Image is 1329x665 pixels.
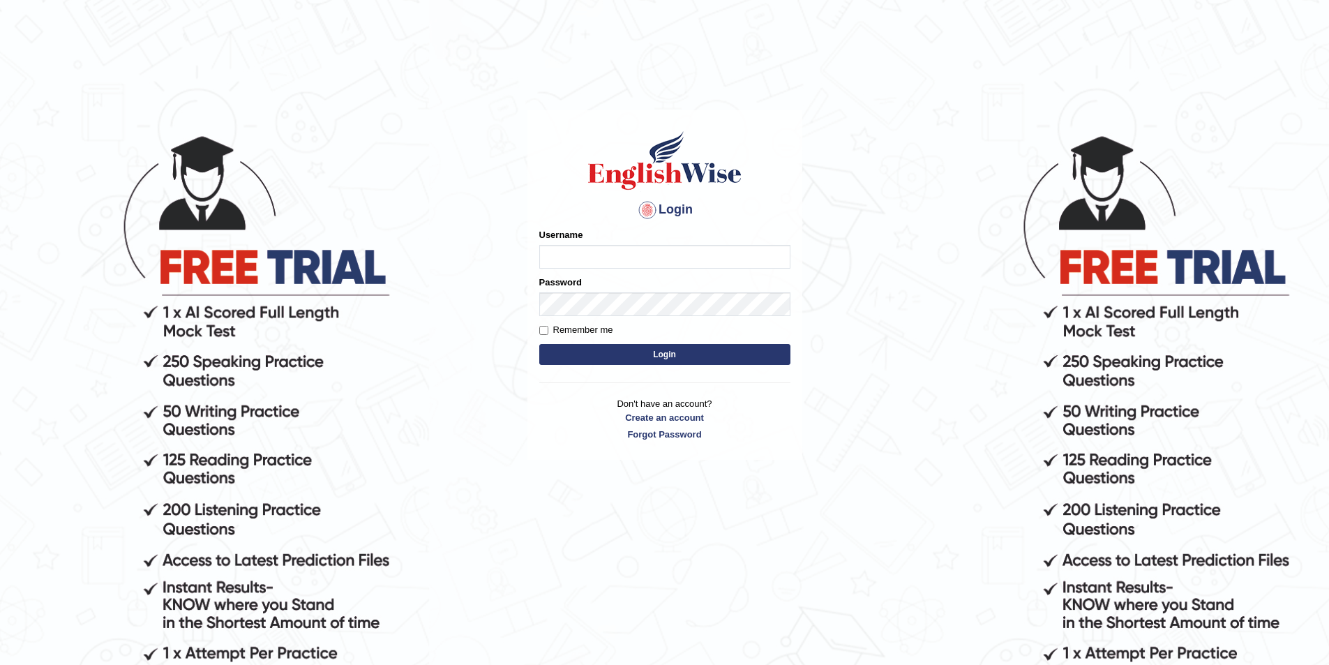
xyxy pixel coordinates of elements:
[539,397,790,440] p: Don't have an account?
[539,199,790,221] h4: Login
[539,326,548,335] input: Remember me
[539,344,790,365] button: Login
[539,323,613,337] label: Remember me
[585,129,744,192] img: Logo of English Wise sign in for intelligent practice with AI
[539,428,790,441] a: Forgot Password
[539,276,582,289] label: Password
[539,411,790,424] a: Create an account
[539,228,583,241] label: Username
